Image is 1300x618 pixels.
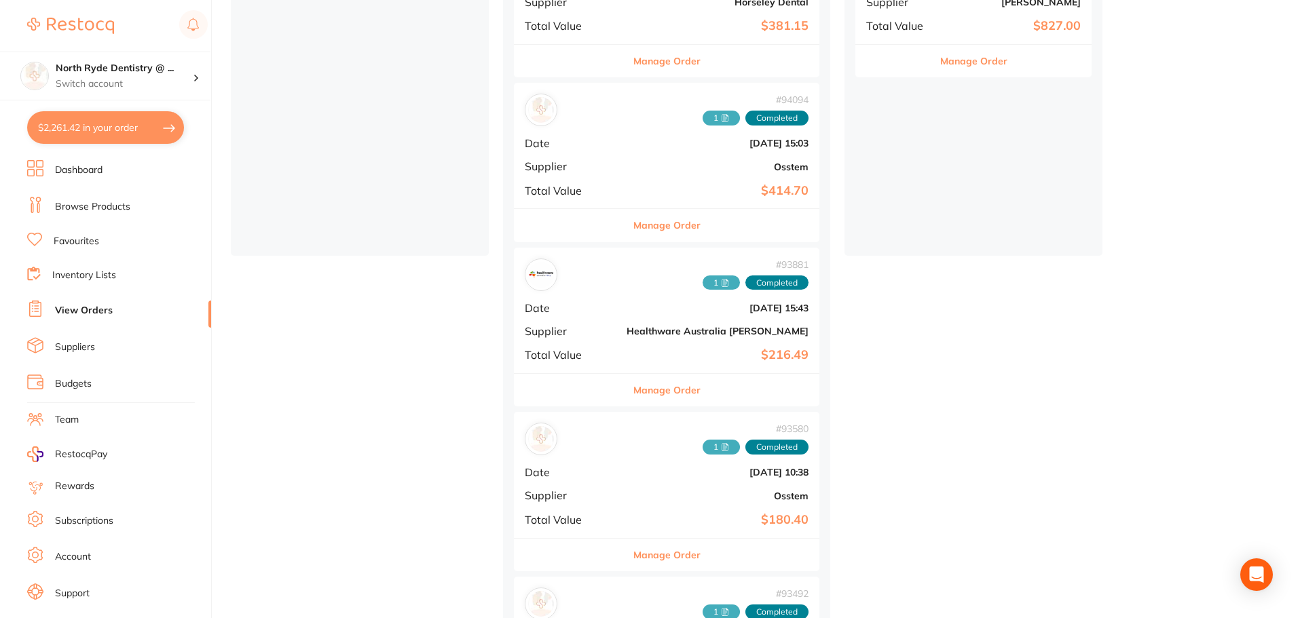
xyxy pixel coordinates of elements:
[633,209,701,242] button: Manage Order
[703,423,809,434] span: # 93580
[633,539,701,571] button: Manage Order
[703,275,740,290] span: Received
[55,341,95,354] a: Suppliers
[945,19,1081,33] b: $827.00
[528,426,554,452] img: Osstem
[703,259,809,270] span: # 93881
[55,550,91,564] a: Account
[627,19,809,33] b: $381.15
[528,97,554,123] img: Osstem
[940,45,1007,77] button: Manage Order
[703,111,740,125] span: Received
[745,111,809,125] span: Completed
[627,326,809,336] b: Healthware Australia [PERSON_NAME]
[56,62,193,75] h4: North Ryde Dentistry @ Macquarie Park
[528,591,554,617] img: Dentavision
[525,20,616,32] span: Total Value
[703,440,740,455] span: Received
[55,304,113,317] a: View Orders
[627,303,809,313] b: [DATE] 15:43
[525,466,616,478] span: Date
[27,446,107,462] a: RestocqPay
[627,161,809,172] b: Osstem
[528,262,554,288] img: Healthware Australia Ridley
[27,111,184,144] button: $2,261.42 in your order
[52,269,116,282] a: Inventory Lists
[525,160,616,172] span: Supplier
[525,349,616,361] span: Total Value
[627,467,809,478] b: [DATE] 10:38
[633,374,701,406] button: Manage Order
[56,77,193,91] p: Switch account
[525,514,616,526] span: Total Value
[55,480,94,493] a: Rewards
[54,235,99,248] a: Favourites
[627,348,809,362] b: $216.49
[627,513,809,527] b: $180.40
[1240,558,1273,591] div: Open Intercom Messenger
[627,138,809,149] b: [DATE] 15:03
[21,62,48,90] img: North Ryde Dentistry @ Macquarie Park
[745,440,809,455] span: Completed
[55,200,130,214] a: Browse Products
[525,302,616,314] span: Date
[55,587,90,600] a: Support
[703,94,809,105] span: # 94094
[55,514,113,528] a: Subscriptions
[55,448,107,461] span: RestocqPay
[866,20,934,32] span: Total Value
[703,588,809,599] span: # 93492
[525,185,616,197] span: Total Value
[525,137,616,149] span: Date
[27,10,114,41] a: Restocq Logo
[627,490,809,501] b: Osstem
[27,446,43,462] img: RestocqPay
[55,377,92,391] a: Budgets
[55,413,79,427] a: Team
[525,489,616,501] span: Supplier
[627,184,809,198] b: $414.70
[633,45,701,77] button: Manage Order
[525,325,616,337] span: Supplier
[745,275,809,290] span: Completed
[27,18,114,34] img: Restocq Logo
[55,163,103,177] a: Dashboard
